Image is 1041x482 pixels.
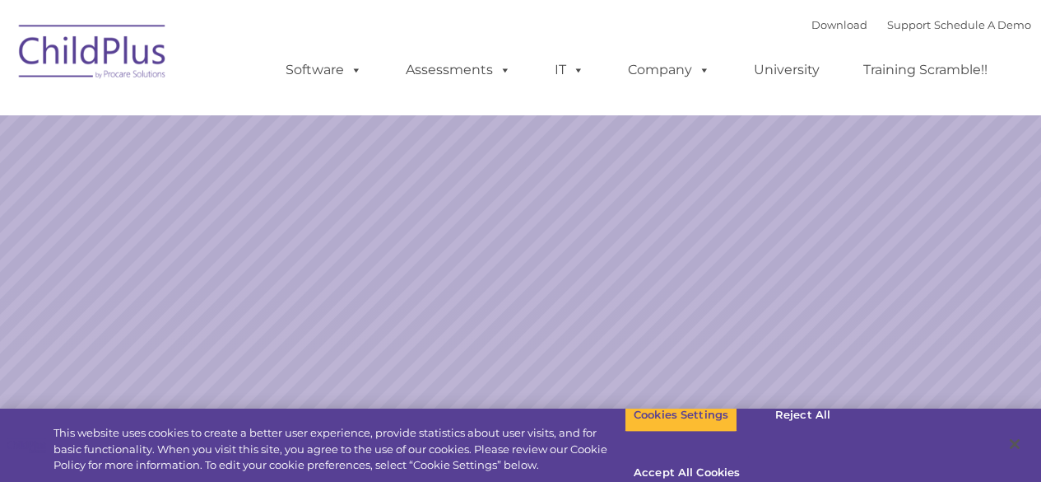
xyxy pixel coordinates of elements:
font: | [811,18,1031,31]
a: Assessments [389,54,527,87]
a: Download [811,18,867,31]
a: University [737,54,836,87]
button: Reject All [751,398,854,433]
a: Software [269,54,379,87]
a: Training Scramble!! [847,54,1004,87]
a: Support [887,18,931,31]
button: Cookies Settings [625,398,737,433]
img: ChildPlus by Procare Solutions [11,13,175,96]
a: Company [611,54,727,87]
a: IT [538,54,601,87]
div: This website uses cookies to create a better user experience, provide statistics about user visit... [53,425,625,474]
button: Close [997,426,1033,462]
a: Schedule A Demo [934,18,1031,31]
